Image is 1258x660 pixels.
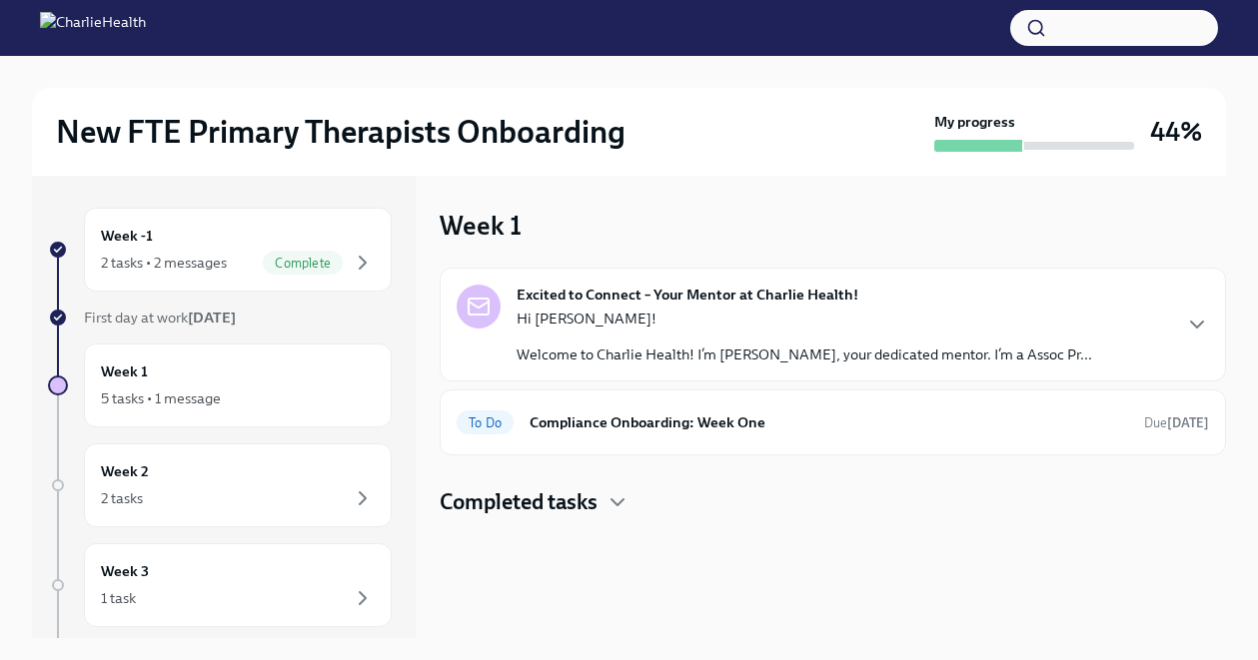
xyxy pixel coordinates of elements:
[1167,415,1209,430] strong: [DATE]
[48,208,392,292] a: Week -12 tasks • 2 messagesComplete
[440,487,598,517] h4: Completed tasks
[101,588,136,608] div: 1 task
[440,487,1226,517] div: Completed tasks
[457,406,1209,438] a: To DoCompliance Onboarding: Week OneDue[DATE]
[517,344,1092,364] p: Welcome to Charlie Health! I’m [PERSON_NAME], your dedicated mentor. I’m a Assoc Pr...
[517,285,858,305] strong: Excited to Connect – Your Mentor at Charlie Health!
[517,309,1092,329] p: Hi [PERSON_NAME]!
[101,560,149,582] h6: Week 3
[84,309,236,327] span: First day at work
[40,12,146,44] img: CharlieHealth
[440,208,522,244] h3: Week 1
[101,225,153,247] h6: Week -1
[263,256,343,271] span: Complete
[101,460,149,482] h6: Week 2
[48,443,392,527] a: Week 22 tasks
[48,343,392,427] a: Week 15 tasks • 1 message
[101,488,143,508] div: 2 tasks
[1150,114,1202,150] h3: 44%
[188,309,236,327] strong: [DATE]
[1144,415,1209,430] span: Due
[530,411,1128,433] h6: Compliance Onboarding: Week One
[48,308,392,328] a: First day at work[DATE]
[101,388,221,408] div: 5 tasks • 1 message
[1144,413,1209,432] span: September 28th, 2025 10:00
[934,112,1015,132] strong: My progress
[457,415,514,430] span: To Do
[48,543,392,627] a: Week 31 task
[101,253,227,273] div: 2 tasks • 2 messages
[101,360,148,382] h6: Week 1
[56,112,626,152] h2: New FTE Primary Therapists Onboarding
